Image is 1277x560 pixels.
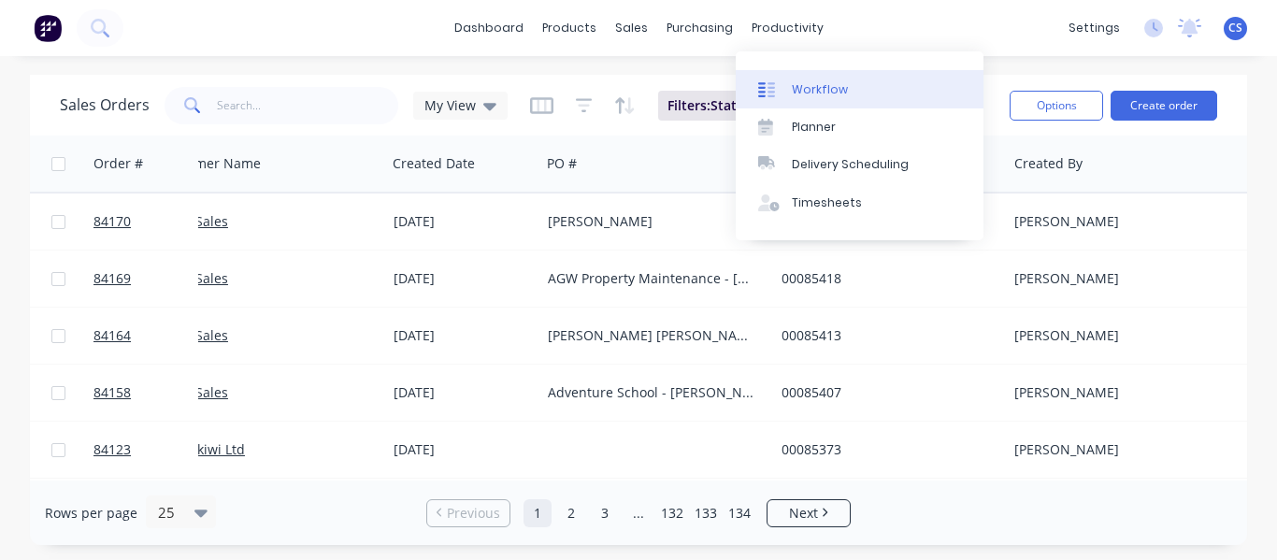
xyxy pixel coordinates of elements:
[427,504,509,523] a: Previous page
[394,212,533,231] div: [DATE]
[394,440,533,459] div: [DATE]
[1014,383,1222,402] div: [PERSON_NAME]
[789,504,818,523] span: Next
[93,479,206,535] a: 84141
[557,499,585,527] a: Page 2
[394,383,533,402] div: [DATE]
[792,119,836,136] div: Planner
[658,91,785,121] button: Filters:Status
[1014,154,1083,173] div: Created By
[394,269,533,288] div: [DATE]
[533,14,606,42] div: products
[606,14,657,42] div: sales
[782,440,989,459] div: 00085373
[159,154,261,173] div: Customer Name
[393,154,475,173] div: Created Date
[782,326,989,345] div: 00085413
[547,154,577,173] div: PO #
[419,499,858,527] ul: Pagination
[445,14,533,42] a: dashboard
[624,499,653,527] a: Jump forward
[93,251,206,307] a: 84169
[658,499,686,527] a: Page 132
[725,499,753,527] a: Page 134
[1014,326,1222,345] div: [PERSON_NAME]
[93,154,143,173] div: Order #
[394,326,533,345] div: [DATE]
[736,146,983,183] a: Delivery Scheduling
[667,96,752,115] span: Filters: Status
[93,326,131,345] span: 84164
[93,269,131,288] span: 84169
[768,504,850,523] a: Next page
[447,504,500,523] span: Previous
[217,87,399,124] input: Search...
[792,194,862,211] div: Timesheets
[1111,91,1217,121] button: Create order
[424,95,476,115] span: My View
[1014,212,1222,231] div: [PERSON_NAME]
[742,14,833,42] div: productivity
[1059,14,1129,42] div: settings
[93,383,131,402] span: 84158
[93,422,206,478] a: 84123
[1014,269,1222,288] div: [PERSON_NAME]
[736,108,983,146] a: Planner
[548,383,755,402] div: Adventure School - [PERSON_NAME]
[1228,20,1242,36] span: CS
[591,499,619,527] a: Page 3
[782,383,989,402] div: 00085407
[657,14,742,42] div: purchasing
[792,156,909,173] div: Delivery Scheduling
[736,184,983,222] a: Timesheets
[93,308,206,364] a: 84164
[548,326,755,345] div: [PERSON_NAME] [PERSON_NAME]
[524,499,552,527] a: Page 1 is your current page
[1014,440,1222,459] div: [PERSON_NAME]
[792,81,848,98] div: Workflow
[60,96,150,114] h1: Sales Orders
[736,70,983,108] a: Workflow
[1010,91,1103,121] button: Options
[692,499,720,527] a: Page 133
[93,365,206,421] a: 84158
[34,14,62,42] img: Factory
[93,194,206,250] a: 84170
[548,269,755,288] div: AGW Property Maintenance - [PERSON_NAME]
[782,269,989,288] div: 00085418
[45,504,137,523] span: Rows per page
[93,440,131,459] span: 84123
[93,212,131,231] span: 84170
[548,212,755,231] div: [PERSON_NAME]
